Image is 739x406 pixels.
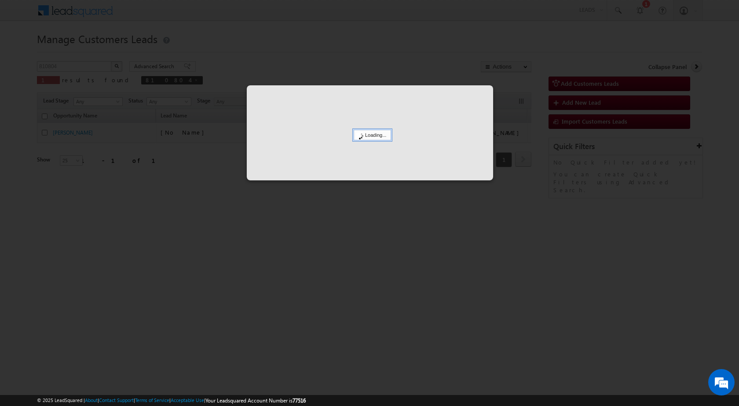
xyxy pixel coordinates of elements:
span: Your Leadsquared Account Number is [205,397,306,404]
span: 77516 [293,397,306,404]
span: © 2025 LeadSquared | | | | | [37,396,306,405]
a: About [85,397,98,403]
div: Loading... [354,130,391,140]
a: Contact Support [99,397,134,403]
a: Acceptable Use [171,397,204,403]
a: Terms of Service [135,397,169,403]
